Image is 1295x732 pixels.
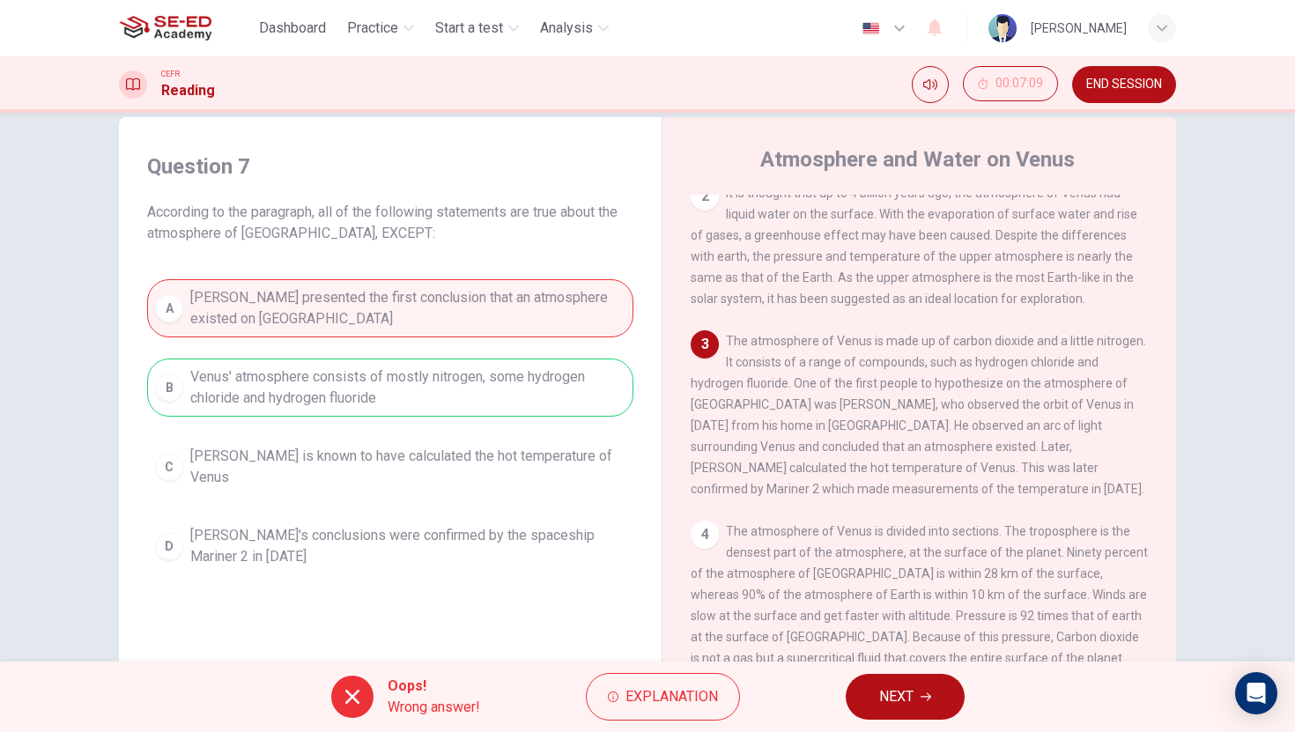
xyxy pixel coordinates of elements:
span: NEXT [879,684,914,709]
div: Hide [963,66,1058,103]
span: Practice [347,18,398,39]
div: [PERSON_NAME] [1031,18,1127,39]
button: NEXT [846,674,965,720]
span: Start a test [435,18,503,39]
button: Dashboard [252,12,333,44]
span: The atmosphere of Venus is made up of carbon dioxide and a little nitrogen. It consists of a rang... [691,334,1146,496]
span: According to the paragraph, all of the following statements are true about the atmosphere of [GEO... [147,202,633,244]
span: END SESSION [1086,78,1162,92]
span: Dashboard [259,18,326,39]
h4: Atmosphere and Water on Venus [760,145,1075,174]
button: Start a test [428,12,526,44]
span: The atmosphere of Venus is divided into sections. The troposphere is the densest part of the atmo... [691,524,1148,728]
button: Practice [340,12,421,44]
div: 3 [691,330,719,359]
div: 2 [691,182,719,211]
button: Explanation [586,673,740,721]
div: 4 [691,521,719,549]
div: Mute [912,66,949,103]
div: Open Intercom Messenger [1235,672,1277,714]
span: 00:07:09 [995,77,1043,91]
img: Profile picture [988,14,1017,42]
h1: Reading [161,80,215,101]
span: Wrong answer! [388,697,480,718]
button: END SESSION [1072,66,1176,103]
span: Oops! [388,676,480,697]
button: Analysis [533,12,616,44]
span: CEFR [161,68,180,80]
img: en [860,22,882,35]
span: Explanation [625,684,718,709]
h4: Question 7 [147,152,633,181]
span: Analysis [540,18,593,39]
button: 00:07:09 [963,66,1058,101]
img: SE-ED Academy logo [119,11,211,46]
a: SE-ED Academy logo [119,11,252,46]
